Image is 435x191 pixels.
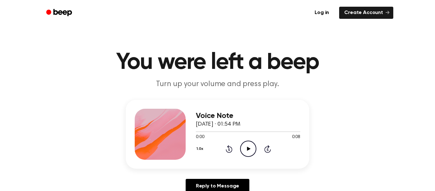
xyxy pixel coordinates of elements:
span: [DATE] · 01:54 PM [196,121,240,127]
span: 0:08 [292,134,300,141]
a: Beep [42,7,78,19]
h1: You were left a beep [54,51,381,74]
a: Log in [308,5,335,20]
a: Create Account [339,7,393,19]
span: 0:00 [196,134,204,141]
button: 1.0x [196,143,205,154]
p: Turn up your volume and press play. [95,79,340,90]
h3: Voice Note [196,112,300,120]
